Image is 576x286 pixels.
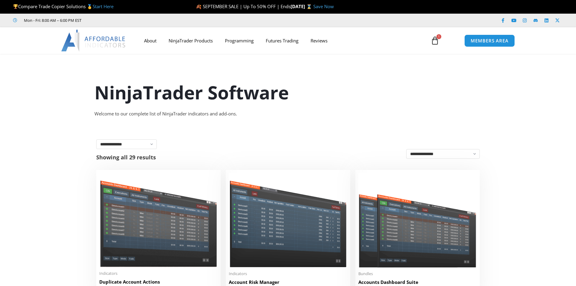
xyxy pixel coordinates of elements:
[358,271,477,276] span: Bundles
[196,3,291,9] span: 🍂 SEPTEMBER SALE | Up To 50% OFF | Ends
[422,32,448,49] a: 1
[99,271,218,276] span: Indicators
[93,3,114,9] a: Start Here
[90,17,181,23] iframe: Customer reviews powered by Trustpilot
[260,34,304,48] a: Futures Trading
[436,34,441,39] span: 1
[471,38,509,43] span: MEMBERS AREA
[13,4,18,9] img: 🏆
[94,80,482,105] h1: NinjaTrader Software
[22,17,81,24] span: Mon - Fri: 8:00 AM – 6:00 PM EST
[229,271,347,276] span: Indicators
[163,34,219,48] a: NinjaTrader Products
[138,34,424,48] nav: Menu
[96,155,156,160] p: Showing all 29 results
[406,149,480,159] select: Shop order
[61,30,126,52] img: LogoAI | Affordable Indicators – NinjaTrader
[94,110,482,118] div: Welcome to our complete list of NinjaTrader indicators and add-ons.
[291,3,313,9] strong: [DATE] ⌛
[304,34,334,48] a: Reviews
[138,34,163,48] a: About
[229,279,347,285] h2: Account Risk Manager
[313,3,334,9] a: Save Now
[13,3,114,9] span: Compare Trade Copier Solutions 🥇
[99,279,218,285] h2: Duplicate Account Actions
[99,173,218,267] img: Duplicate Account Actions
[358,173,477,268] img: Accounts Dashboard Suite
[219,34,260,48] a: Programming
[229,173,347,267] img: Account Risk Manager
[358,279,477,285] h2: Accounts Dashboard Suite
[464,35,515,47] a: MEMBERS AREA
